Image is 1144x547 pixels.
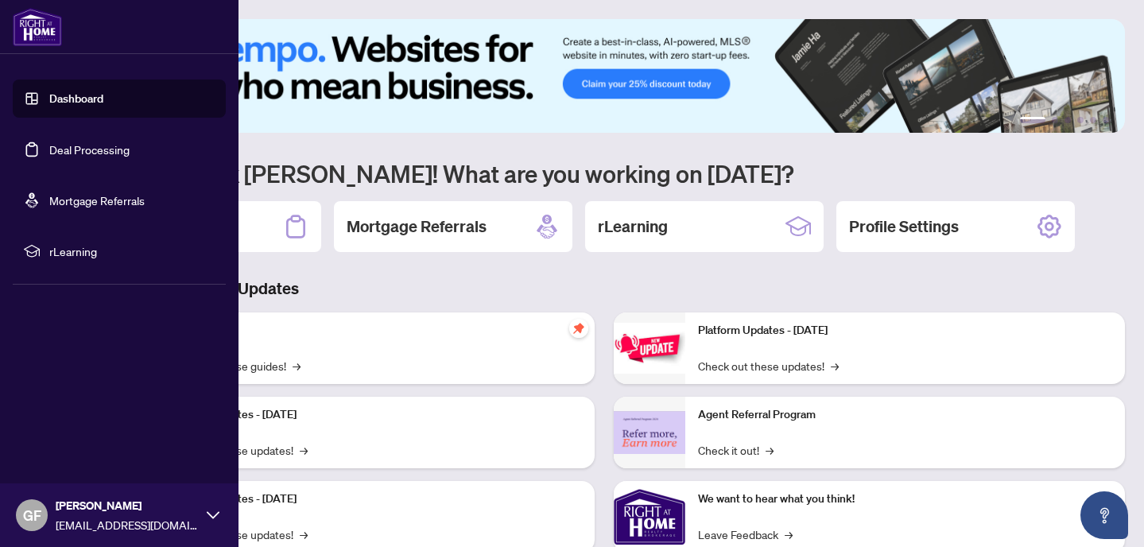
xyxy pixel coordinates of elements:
[614,411,685,455] img: Agent Referral Program
[49,91,103,106] a: Dashboard
[1080,491,1128,539] button: Open asap
[849,215,959,238] h2: Profile Settings
[13,8,62,46] img: logo
[569,319,588,338] span: pushpin
[300,526,308,543] span: →
[698,441,774,459] a: Check it out!→
[49,242,215,260] span: rLearning
[49,142,130,157] a: Deal Processing
[1103,117,1109,123] button: 6
[698,491,1113,508] p: We want to hear what you think!
[83,158,1125,188] h1: Welcome back [PERSON_NAME]! What are you working on [DATE]?
[83,277,1125,300] h3: Brokerage & Industry Updates
[300,441,308,459] span: →
[56,497,199,514] span: [PERSON_NAME]
[23,504,41,526] span: GF
[1065,117,1071,123] button: 3
[1077,117,1084,123] button: 4
[167,406,582,424] p: Platform Updates - [DATE]
[598,215,668,238] h2: rLearning
[293,357,301,374] span: →
[785,526,793,543] span: →
[1020,117,1045,123] button: 1
[1090,117,1096,123] button: 5
[698,357,839,374] a: Check out these updates!→
[698,406,1113,424] p: Agent Referral Program
[347,215,487,238] h2: Mortgage Referrals
[831,357,839,374] span: →
[698,322,1113,339] p: Platform Updates - [DATE]
[1052,117,1058,123] button: 2
[56,516,199,533] span: [EMAIL_ADDRESS][DOMAIN_NAME]
[766,441,774,459] span: →
[614,323,685,373] img: Platform Updates - June 23, 2025
[698,526,793,543] a: Leave Feedback→
[49,193,145,208] a: Mortgage Referrals
[167,322,582,339] p: Self-Help
[83,19,1125,133] img: Slide 0
[167,491,582,508] p: Platform Updates - [DATE]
